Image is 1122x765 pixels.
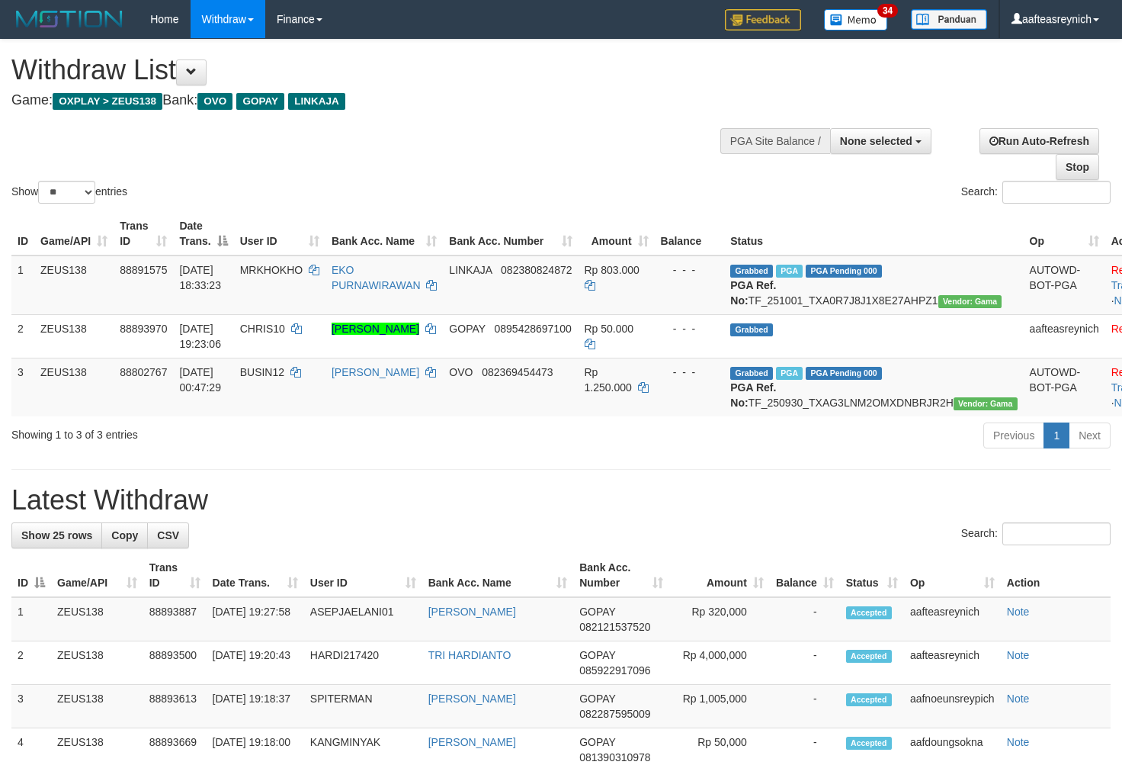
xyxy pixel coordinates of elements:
td: 2 [11,314,34,358]
span: Copy 082380824872 to clipboard [501,264,572,276]
span: GOPAY [579,606,615,618]
a: Note [1007,606,1030,618]
th: Op: activate to sort column ascending [904,554,1001,597]
select: Showentries [38,181,95,204]
a: [PERSON_NAME] [428,693,516,705]
div: PGA Site Balance / [720,128,830,154]
b: PGA Ref. No: [730,381,776,409]
span: [DATE] 19:23:06 [179,323,221,350]
a: Note [1007,649,1030,661]
td: 88893613 [143,685,207,728]
td: 3 [11,358,34,416]
a: [PERSON_NAME] [428,606,516,618]
span: OXPLAY > ZEUS138 [53,93,162,110]
span: LINKAJA [449,264,492,276]
div: - - - [661,321,719,336]
td: [DATE] 19:27:58 [207,597,304,641]
th: Bank Acc. Name: activate to sort column ascending [422,554,574,597]
a: Note [1007,693,1030,705]
td: aafteasreynich [1024,314,1105,358]
th: Status: activate to sort column ascending [840,554,904,597]
td: - [770,641,840,685]
span: Copy 0895428697100 to clipboard [495,323,572,335]
img: panduan.png [911,9,987,30]
h4: Game: Bank: [11,93,733,108]
span: CSV [157,529,179,542]
img: MOTION_logo.png [11,8,127,31]
th: Amount: activate to sort column ascending [579,212,655,256]
th: Game/API: activate to sort column ascending [34,212,114,256]
td: AUTOWD-BOT-PGA [1024,358,1105,416]
a: [PERSON_NAME] [332,323,419,335]
input: Search: [1002,522,1111,545]
span: Marked by aafsreyleap [776,367,803,380]
span: 34 [877,4,898,18]
span: Copy 082369454473 to clipboard [482,366,553,378]
img: Button%20Memo.svg [824,9,888,31]
a: TRI HARDIANTO [428,649,511,661]
th: ID [11,212,34,256]
a: EKO PURNAWIRAWAN [332,264,421,291]
a: Run Auto-Refresh [979,128,1099,154]
a: [PERSON_NAME] [428,736,516,748]
a: Note [1007,736,1030,748]
span: MRKHOKHO [240,264,303,276]
span: BUSIN12 [240,366,284,378]
td: aafnoeunsreypich [904,685,1001,728]
span: 88893970 [120,323,167,335]
a: Show 25 rows [11,522,102,548]
span: Copy [111,529,138,542]
span: [DATE] 00:47:29 [179,366,221,394]
div: Showing 1 to 3 of 3 entries [11,421,456,442]
span: Show 25 rows [21,529,92,542]
td: Rp 320,000 [669,597,770,641]
th: Trans ID: activate to sort column ascending [114,212,173,256]
span: Grabbed [730,323,773,336]
span: CHRIS10 [240,323,285,335]
span: [DATE] 18:33:23 [179,264,221,291]
td: 88893500 [143,641,207,685]
span: PGA Pending [806,367,882,380]
td: TF_251001_TXA0R7J8J1X8E27AHPZ1 [724,256,1023,315]
span: Vendor URL: https://trx31.1velocity.biz [954,397,1018,410]
span: 88802767 [120,366,167,378]
span: Copy 082287595009 to clipboard [579,708,650,720]
span: GOPAY [236,93,284,110]
a: CSV [147,522,189,548]
a: Next [1069,423,1111,448]
td: Rp 4,000,000 [669,641,770,685]
label: Search: [961,522,1111,545]
th: ID: activate to sort column descending [11,554,51,597]
th: Bank Acc. Number: activate to sort column ascending [443,212,578,256]
span: None selected [840,135,912,147]
button: None selected [830,128,931,154]
td: TF_250930_TXAG3LNM2OMXDNBRJR2H [724,358,1023,416]
td: 3 [11,685,51,728]
span: Copy 082121537520 to clipboard [579,621,650,633]
td: aafteasreynich [904,597,1001,641]
td: ZEUS138 [51,597,143,641]
div: - - - [661,262,719,278]
span: GOPAY [579,736,615,748]
span: OVO [449,366,473,378]
span: Copy 085922917096 to clipboard [579,664,650,677]
h1: Withdraw List [11,55,733,85]
th: Date Trans.: activate to sort column descending [173,212,233,256]
td: ZEUS138 [34,314,114,358]
th: User ID: activate to sort column ascending [234,212,325,256]
label: Show entries [11,181,127,204]
th: Balance [655,212,725,256]
span: Marked by aafpengsreynich [776,265,803,278]
td: aafteasreynich [904,641,1001,685]
span: Copy 081390310978 to clipboard [579,751,650,763]
th: Action [1001,554,1111,597]
td: 2 [11,641,51,685]
span: Vendor URL: https://trx31.1velocity.biz [938,295,1002,308]
span: Accepted [846,693,892,706]
th: Game/API: activate to sort column ascending [51,554,143,597]
th: Bank Acc. Name: activate to sort column ascending [325,212,443,256]
span: Rp 50.000 [585,323,634,335]
label: Search: [961,181,1111,204]
a: Previous [983,423,1044,448]
th: Op: activate to sort column ascending [1024,212,1105,256]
